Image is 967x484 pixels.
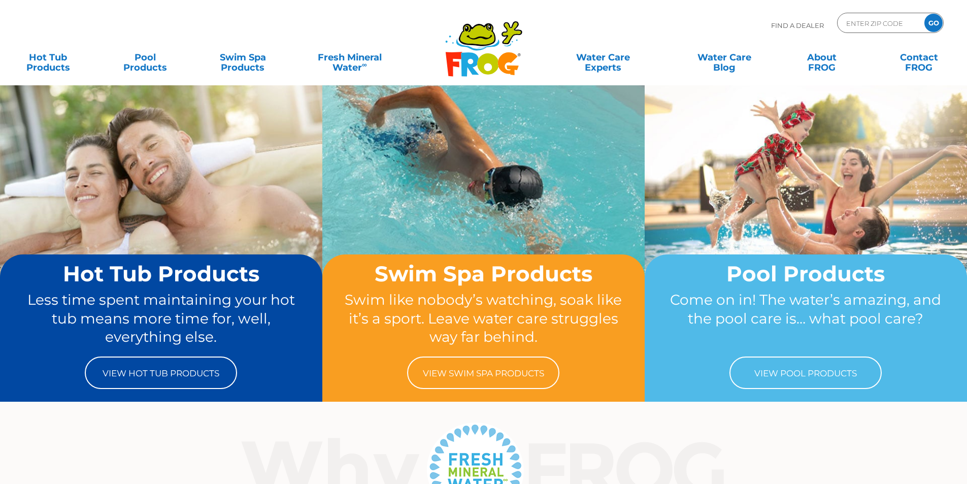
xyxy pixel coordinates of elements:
h2: Pool Products [664,262,948,285]
a: Water CareExperts [542,47,664,68]
a: Swim SpaProducts [205,47,281,68]
a: View Pool Products [729,357,882,389]
p: Find A Dealer [771,13,824,38]
h2: Swim Spa Products [342,262,625,285]
a: Fresh MineralWater∞ [302,47,397,68]
p: Swim like nobody’s watching, soak like it’s a sport. Leave water care struggles way far behind. [342,291,625,346]
a: PoolProducts [108,47,183,68]
img: home-banner-pool-short [645,85,967,326]
input: Zip Code Form [845,16,914,30]
a: AboutFROG [784,47,859,68]
input: GO [924,14,943,32]
img: home-banner-swim-spa-short [322,85,645,326]
a: View Hot Tub Products [85,357,237,389]
p: Come on in! The water’s amazing, and the pool care is… what pool care? [664,291,948,346]
p: Less time spent maintaining your hot tub means more time for, well, everything else. [19,291,303,346]
a: Water CareBlog [686,47,762,68]
a: ContactFROG [881,47,957,68]
a: View Swim Spa Products [407,357,559,389]
sup: ∞ [362,60,367,69]
a: Hot TubProducts [10,47,86,68]
h2: Hot Tub Products [19,262,303,285]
